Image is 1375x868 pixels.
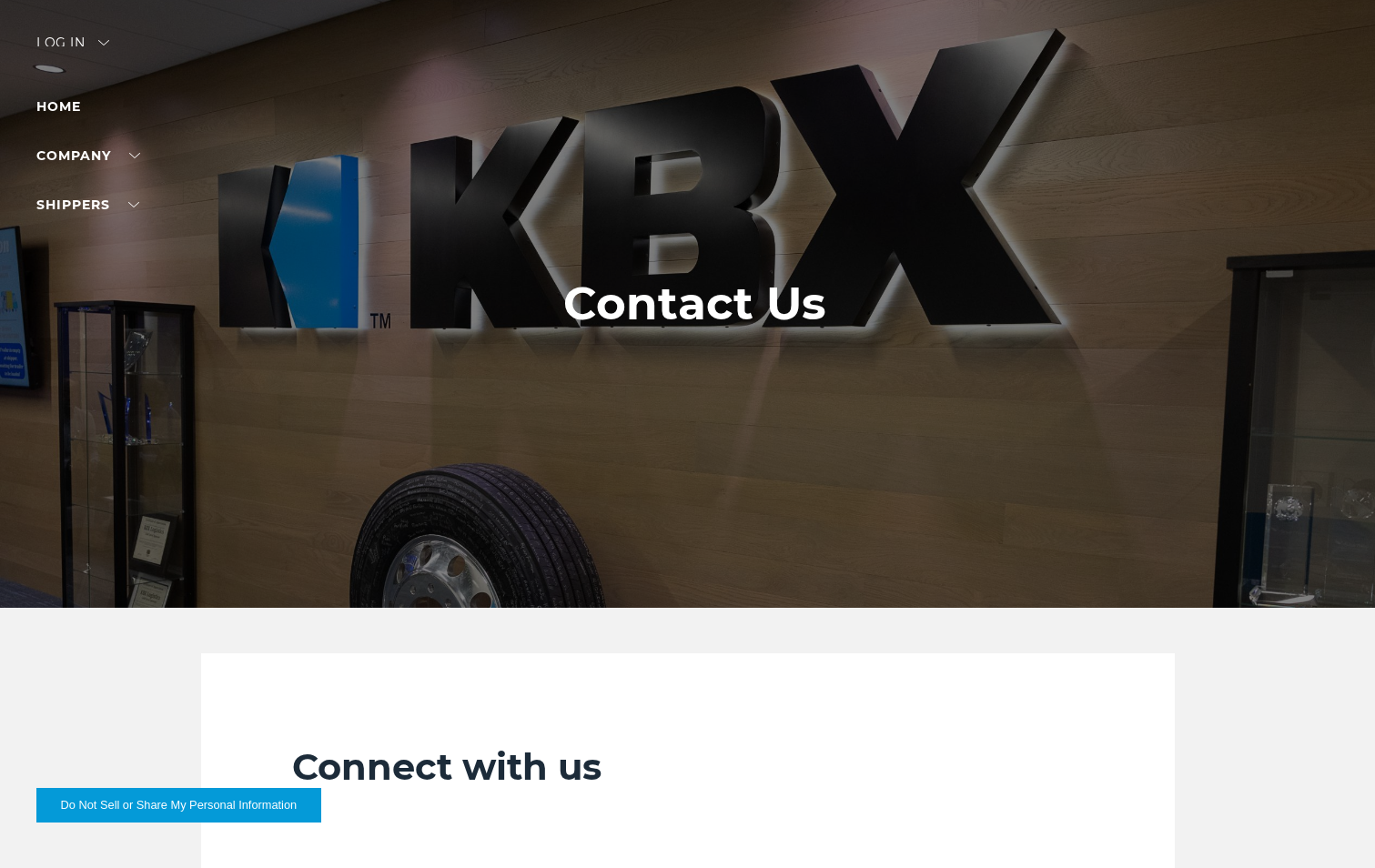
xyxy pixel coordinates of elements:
[36,788,321,823] button: Do Not Sell or Share My Personal Information
[36,98,81,115] a: Home
[563,278,826,330] h1: Contact Us
[620,36,756,116] img: kbx logo
[36,147,140,164] a: Company
[36,197,139,213] a: SHIPPERS
[98,40,109,45] img: arrow
[36,36,109,63] div: Log in
[292,744,1084,790] h2: Connect with us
